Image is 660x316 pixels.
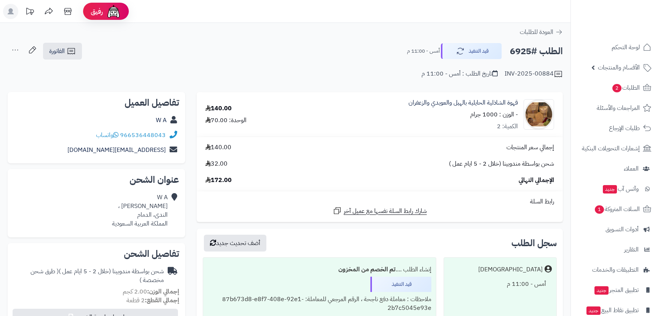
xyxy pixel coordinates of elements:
h2: عنوان الشحن [14,175,179,184]
span: تطبيق المتجر [594,285,639,295]
span: إجمالي سعر المنتجات [506,143,554,152]
span: جديد [586,306,601,315]
span: المراجعات والأسئلة [597,103,640,113]
span: العملاء [624,163,639,174]
div: رابط السلة [200,197,560,206]
a: العملاء [575,160,655,178]
div: W A [PERSON_NAME] ، الندى، الدمام المملكة العربية السعودية [112,193,168,228]
span: 140.00 [205,143,231,152]
small: أمس - 11:00 م [407,47,440,55]
div: INV-2025-00884 [505,69,563,79]
a: الفاتورة [43,43,82,60]
small: 2 قطعة [127,296,179,305]
button: قيد التنفيذ [441,43,502,59]
a: العودة للطلبات [520,27,563,37]
span: شارك رابط السلة نفسها مع عميل آخر [344,207,427,216]
a: لوحة التحكم [575,38,655,56]
h2: تفاصيل العميل [14,98,179,107]
a: الطلبات2 [575,79,655,97]
a: أدوات التسويق [575,220,655,239]
div: 140.00 [205,104,232,113]
button: أضف تحديث جديد [204,235,266,252]
a: 966536448043 [120,131,166,140]
span: 2 [612,84,622,92]
strong: إجمالي القطع: [145,296,179,305]
span: العودة للطلبات [520,27,553,37]
a: المراجعات والأسئلة [575,99,655,117]
a: التقارير [575,240,655,259]
div: شحن بواسطة مندوبينا (خلال 2 - 5 ايام عمل ) [14,267,164,285]
a: [EMAIL_ADDRESS][DOMAIN_NAME] [67,145,166,155]
div: أمس - 11:00 م [449,277,552,292]
div: إنشاء الطلب .... [208,262,431,277]
div: الوحدة: 70.00 [205,116,247,125]
span: الطلبات [612,82,640,93]
span: تطبيق نقاط البيع [586,305,639,316]
a: تحديثات المنصة [20,4,39,21]
div: ملاحظات : معاملة دفع ناجحة ، الرقم المرجعي للمعاملة: 87b673d8-e8f7-408e-92e1-2b7c5045e93e [208,292,431,316]
span: 172.00 [205,176,232,185]
span: الإجمالي النهائي [519,176,554,185]
span: 1 [595,205,604,214]
strong: إجمالي الوزن: [147,287,179,296]
a: وآتس آبجديد [575,180,655,198]
span: الفاتورة [49,47,65,56]
a: قهوة الشاذلية الحايلية بالهيل والعويدي والزعفران [408,98,518,107]
span: التقارير [624,244,639,255]
img: ai-face.png [106,4,121,19]
span: ( طرق شحن مخصصة ) [30,267,164,285]
a: واتساب [96,131,119,140]
span: شحن بواسطة مندوبينا (خلال 2 - 5 ايام عمل ) [449,160,554,168]
a: تطبيق المتجرجديد [575,281,655,299]
span: السلات المتروكة [594,204,640,214]
span: الأقسام والمنتجات [598,62,640,73]
b: تم الخصم من المخزون [338,265,396,274]
span: وآتس آب [602,184,639,194]
a: شارك رابط السلة نفسها مع عميل آخر [333,206,427,216]
a: W A [156,116,167,125]
h2: تفاصيل الشحن [14,249,179,258]
span: طلبات الإرجاع [609,123,640,134]
span: إشعارات التحويلات البنكية [582,143,640,154]
span: رفيق [91,7,103,16]
div: [DEMOGRAPHIC_DATA] [478,265,543,274]
span: 32.00 [205,160,227,168]
h2: الطلب #6925 [510,44,563,59]
h3: سجل الطلب [511,239,557,248]
span: أدوات التسويق [606,224,639,235]
a: التطبيقات والخدمات [575,261,655,279]
div: قيد التنفيذ [370,277,431,292]
a: السلات المتروكة1 [575,200,655,218]
img: 1704009880-WhatsApp%20Image%202023-12-31%20at%209.42.12%20AM%20(1)-90x90.jpeg [524,99,554,130]
a: إشعارات التحويلات البنكية [575,139,655,158]
span: لوحة التحكم [612,42,640,53]
a: طلبات الإرجاع [575,119,655,137]
small: 2.00 كجم [123,287,179,296]
img: logo-2.png [608,19,653,35]
span: جديد [594,286,609,295]
span: التطبيقات والخدمات [592,264,639,275]
div: تاريخ الطلب : أمس - 11:00 م [421,69,498,78]
small: - الوزن : 1000 جرام [470,110,518,119]
div: الكمية: 2 [497,122,518,131]
span: جديد [603,185,617,193]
